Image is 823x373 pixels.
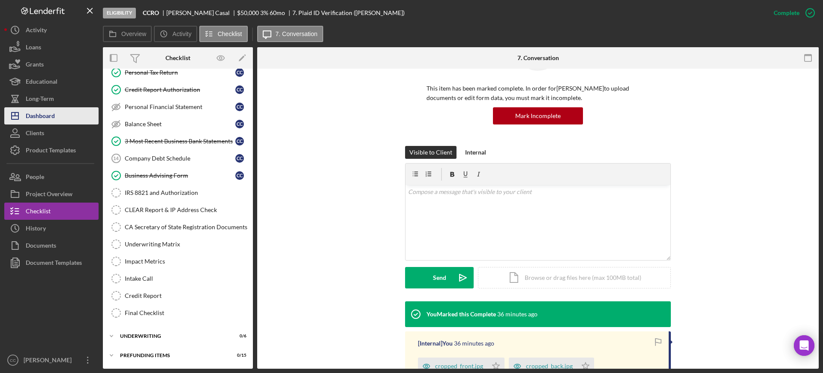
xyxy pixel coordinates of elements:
[435,363,483,370] div: cropped_front.jpg
[113,156,119,161] tspan: 14
[26,21,47,41] div: Activity
[107,236,249,253] a: Underwriting Matrix
[26,254,82,273] div: Document Templates
[125,121,235,127] div: Balance Sheet
[107,253,249,270] a: Impact Metrics
[26,56,44,75] div: Grants
[409,146,452,159] div: Visible to Client
[235,103,244,111] div: C C
[4,56,99,73] button: Grants
[26,185,72,205] div: Project Overview
[125,103,235,110] div: Personal Financial Statement
[218,30,242,37] label: Checklist
[26,73,57,92] div: Educational
[107,150,249,167] a: 14Company Debt ScheduleCC
[427,311,496,318] div: You Marked this Complete
[166,9,237,16] div: [PERSON_NAME] Casal
[26,142,76,161] div: Product Templates
[237,9,259,16] span: $50,000
[172,30,191,37] label: Activity
[107,167,249,184] a: Business Advising FormCC
[405,146,457,159] button: Visible to Client
[235,137,244,146] div: C C
[125,206,248,213] div: CLEAR Report & IP Address Check
[26,168,44,188] div: People
[21,352,77,371] div: [PERSON_NAME]
[4,73,99,90] button: Educational
[231,334,246,339] div: 0 / 6
[4,21,99,39] button: Activity
[26,107,55,127] div: Dashboard
[107,115,249,133] a: Balance SheetCC
[143,9,159,16] b: CCRO
[107,270,249,287] a: Intake Call
[235,68,244,77] div: C C
[260,9,268,16] div: 3 %
[235,171,244,180] div: C C
[4,220,99,237] button: History
[107,287,249,304] a: Credit Report
[4,203,99,220] button: Checklist
[26,220,46,239] div: History
[107,304,249,321] a: Final Checklist
[461,146,490,159] button: Internal
[26,237,56,256] div: Documents
[4,124,99,142] a: Clients
[257,26,323,42] button: 7. Conversation
[103,26,152,42] button: Overview
[120,353,225,358] div: Prefunding Items
[125,138,235,145] div: 3 Most Recent Business Bank Statements
[774,4,799,21] div: Complete
[121,30,146,37] label: Overview
[4,237,99,254] button: Documents
[154,26,197,42] button: Activity
[465,146,486,159] div: Internal
[107,98,249,115] a: Personal Financial StatementCC
[125,189,248,196] div: IRS 8821 and Authorization
[765,4,819,21] button: Complete
[26,39,41,58] div: Loans
[493,107,583,124] button: Mark Incomplete
[427,84,649,103] p: This item has been marked complete. In order for [PERSON_NAME] to upload documents or edit form d...
[235,85,244,94] div: C C
[4,39,99,56] button: Loans
[26,203,51,222] div: Checklist
[199,26,248,42] button: Checklist
[4,168,99,185] button: People
[292,9,405,16] div: 7. Plaid ID Verification ([PERSON_NAME])
[125,292,248,299] div: Credit Report
[26,90,54,109] div: Long-Term
[107,184,249,201] a: IRS 8821 and Authorization
[235,154,244,163] div: C C
[125,155,235,162] div: Company Debt Schedule
[418,340,453,347] div: [Internal] You
[107,201,249,218] a: CLEAR Report & IP Address Check
[125,275,248,282] div: Intake Call
[4,254,99,271] button: Document Templates
[10,358,16,363] text: CC
[125,309,248,316] div: Final Checklist
[231,353,246,358] div: 0 / 15
[4,107,99,124] button: Dashboard
[794,335,814,356] div: Open Intercom Messenger
[125,69,235,76] div: Personal Tax Return
[454,340,494,347] time: 2025-10-07 21:12
[125,172,235,179] div: Business Advising Form
[4,90,99,107] button: Long-Term
[497,311,538,318] time: 2025-10-07 21:12
[517,55,559,61] div: 7. Conversation
[4,185,99,203] button: Project Overview
[107,64,249,81] a: Personal Tax ReturnCC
